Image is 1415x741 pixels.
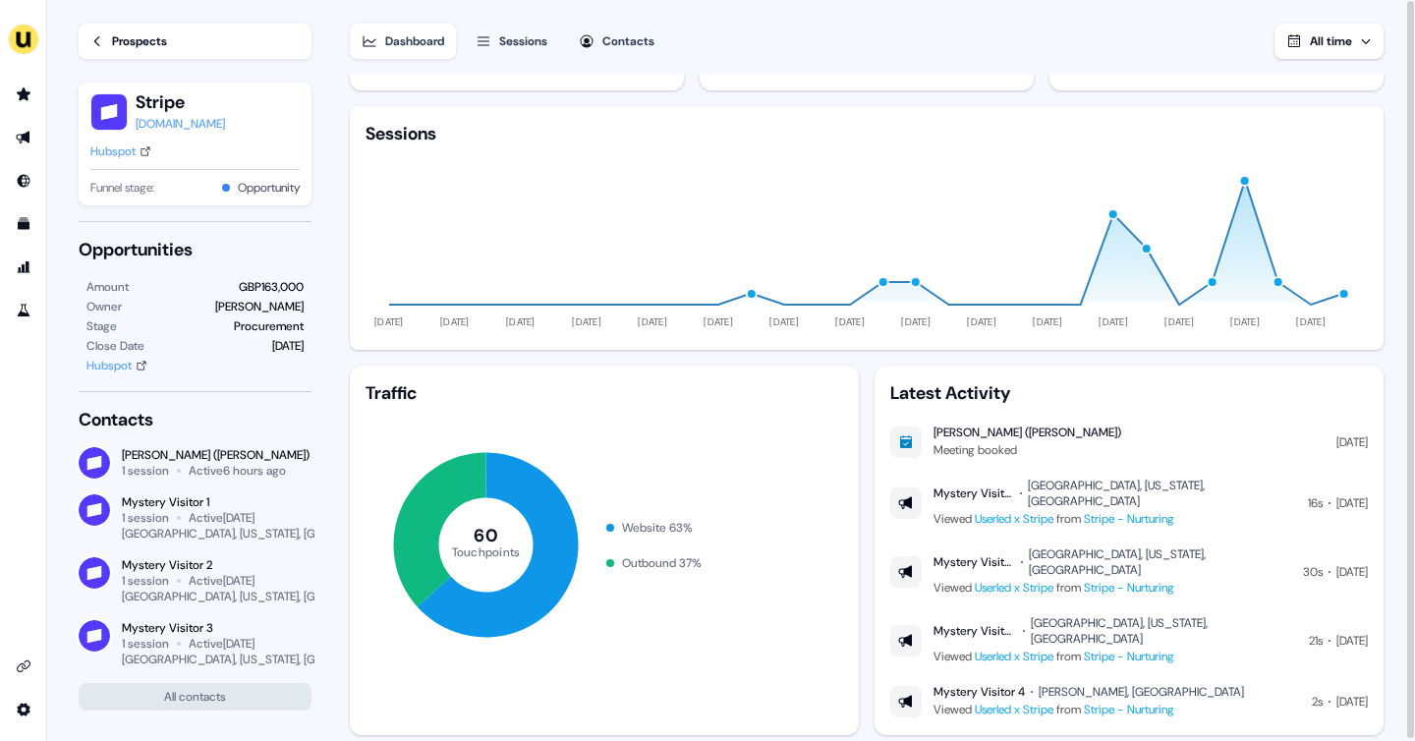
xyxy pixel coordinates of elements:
div: [PERSON_NAME] ([PERSON_NAME]) [122,447,310,463]
a: Hubspot [90,142,151,161]
div: Traffic [366,381,843,405]
tspan: [DATE] [507,315,537,328]
div: Owner [86,297,122,316]
tspan: [DATE] [705,315,734,328]
a: Stripe - Nurturing [1084,702,1174,717]
div: Contacts [602,31,654,51]
div: [GEOGRAPHIC_DATA], [US_STATE], [GEOGRAPHIC_DATA] [1031,615,1297,647]
tspan: [DATE] [1100,315,1129,328]
a: Go to attribution [8,252,39,283]
div: Sessions [499,31,547,51]
div: [GEOGRAPHIC_DATA], [US_STATE], [GEOGRAPHIC_DATA] [1028,478,1296,509]
button: Contacts [567,24,666,59]
a: Go to prospects [8,79,39,110]
a: Go to experiments [8,295,39,326]
div: Mystery Visitor 4 [934,684,1025,700]
a: Go to outbound experience [8,122,39,153]
div: Latest Activity [890,381,1368,405]
button: Sessions [464,24,559,59]
div: [DATE] [1336,562,1368,582]
div: Contacts [79,408,311,431]
tspan: [DATE] [1231,315,1261,328]
a: Stripe - Nurturing [1084,649,1174,664]
tspan: Touchpoints [452,543,521,559]
div: [PERSON_NAME], [GEOGRAPHIC_DATA] [1039,684,1244,700]
div: Meeting booked [934,440,1121,460]
div: 16s [1308,493,1323,513]
button: Opportunity [238,178,300,198]
div: Mystery Visitor 2 [934,554,1015,570]
a: Go to Inbound [8,165,39,197]
div: [GEOGRAPHIC_DATA], [US_STATE], [GEOGRAPHIC_DATA] [1029,546,1291,578]
tspan: 60 [475,524,499,547]
div: Opportunities [79,238,311,261]
button: Dashboard [350,24,456,59]
a: Stripe - Nurturing [1084,511,1174,527]
tspan: [DATE] [639,315,668,328]
div: Active [DATE] [189,510,255,526]
div: Mystery Visitor 1 [122,494,311,510]
tspan: [DATE] [375,315,405,328]
tspan: [DATE] [1034,315,1063,328]
span: Funnel stage: [90,178,154,198]
a: [DOMAIN_NAME] [136,114,225,134]
a: Userled x Stripe [975,649,1053,664]
a: Prospects [79,24,311,59]
div: Mystery Visitor 3 [934,623,1017,639]
div: Viewed from [934,509,1296,529]
div: Close Date [86,336,144,356]
div: Mystery Visitor 2 [122,557,311,573]
div: 1 session [122,636,169,652]
div: Website 63 % [622,518,693,538]
div: 21s [1309,631,1323,651]
tspan: [DATE] [968,315,996,328]
a: Userled x Stripe [975,702,1053,717]
div: 1 session [122,573,169,589]
div: [DATE] [1336,432,1368,452]
a: Hubspot [86,356,147,375]
div: Hubspot [90,142,136,161]
div: Viewed from [934,647,1297,666]
a: Go to templates [8,208,39,240]
div: [DATE] [272,336,304,356]
a: Userled x Stripe [975,511,1053,527]
a: Userled x Stripe [975,580,1053,596]
button: Stripe [136,90,225,114]
tspan: [DATE] [441,315,471,328]
div: GBP163,000 [239,277,304,297]
div: [GEOGRAPHIC_DATA], [US_STATE], [GEOGRAPHIC_DATA] [122,652,417,667]
div: 2s [1312,692,1323,712]
div: Mystery Visitor 1 [934,485,1014,501]
tspan: [DATE] [836,315,866,328]
div: [DATE] [1336,692,1368,712]
div: 30s [1303,562,1323,582]
div: [PERSON_NAME] [215,297,304,316]
div: [GEOGRAPHIC_DATA], [US_STATE], [GEOGRAPHIC_DATA] [122,526,417,541]
tspan: [DATE] [1297,315,1327,328]
div: Prospects [112,31,167,51]
div: [GEOGRAPHIC_DATA], [US_STATE], [GEOGRAPHIC_DATA] [122,589,417,604]
div: [PERSON_NAME] ([PERSON_NAME]) [934,425,1121,440]
span: All time [1310,33,1352,49]
div: Active 6 hours ago [189,463,286,479]
button: All time [1274,24,1384,59]
tspan: [DATE] [902,315,932,328]
div: [DATE] [1336,631,1368,651]
div: [DATE] [1336,493,1368,513]
tspan: [DATE] [1165,315,1195,328]
div: Amount [86,277,129,297]
div: Mystery Visitor 3 [122,620,311,636]
div: Outbound 37 % [622,553,702,573]
div: Procurement [234,316,304,336]
div: Sessions [366,122,436,145]
div: Active [DATE] [189,636,255,652]
a: Stripe - Nurturing [1084,580,1174,596]
a: Go to integrations [8,651,39,682]
div: Active [DATE] [189,573,255,589]
button: All contacts [79,683,311,711]
div: Stage [86,316,117,336]
div: Dashboard [385,31,444,51]
div: Hubspot [86,356,132,375]
div: 1 session [122,463,169,479]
